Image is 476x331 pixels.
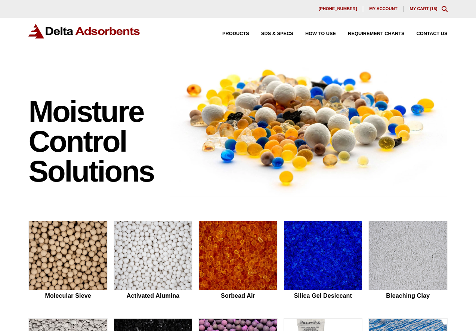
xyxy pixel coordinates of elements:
img: Image [170,56,447,197]
a: Contact Us [405,31,448,36]
a: Molecular Sieve [28,221,107,300]
span: SDS & SPECS [261,31,293,36]
span: My account [369,7,397,11]
a: Sorbead Air [198,221,277,300]
span: How to Use [305,31,336,36]
span: Products [222,31,249,36]
span: 15 [431,6,436,11]
a: SDS & SPECS [249,31,293,36]
a: My account [363,6,404,12]
a: Activated Alumina [114,221,192,300]
h2: Sorbead Air [198,292,277,299]
span: Contact Us [417,31,448,36]
a: Requirement Charts [336,31,404,36]
span: Requirement Charts [348,31,404,36]
h2: Molecular Sieve [28,292,107,299]
a: Bleaching Clay [368,221,447,300]
img: Delta Adsorbents [28,24,140,38]
a: [PHONE_NUMBER] [313,6,364,12]
h2: Silica Gel Desiccant [284,292,362,299]
a: Silica Gel Desiccant [284,221,362,300]
a: My Cart (15) [410,6,438,11]
h2: Activated Alumina [114,292,192,299]
span: [PHONE_NUMBER] [319,7,357,11]
div: Toggle Modal Content [442,6,448,12]
h2: Bleaching Clay [368,292,447,299]
a: Products [210,31,249,36]
h1: Moisture Control Solutions [29,97,163,186]
a: How to Use [293,31,336,36]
